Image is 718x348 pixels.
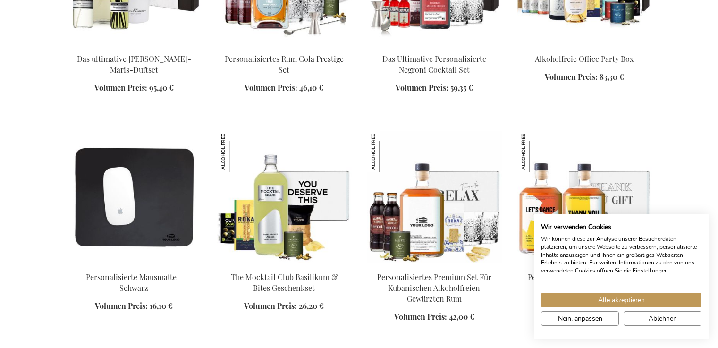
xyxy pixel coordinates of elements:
span: Volumen Preis: [396,83,448,93]
img: Personalisiertes Premium Set Für Kubanischen Alkoholfreien Gewürzten Rum [367,131,407,172]
span: Alle akzeptieren [598,295,645,305]
span: 16,10 € [150,301,173,311]
p: Wir können diese zur Analyse unserer Besucherdaten platzieren, um unsere Webseite zu verbessern, ... [541,235,701,275]
a: Personalised Non-Alcoholic Cuban Spiced Rum Premium Set Personalisiertes Premium Set Für Kubanisc... [367,260,502,269]
span: Volumen Preis: [94,83,147,93]
span: 59,35 € [450,83,473,93]
button: Akzeptieren Sie alle cookies [541,293,701,307]
a: Volumen Preis: 26,20 € [244,301,324,312]
a: The Mocktail Club Basilikum & Bites Geschenkset The Mocktail Club Basilikum & Bites Geschenkset [217,260,352,269]
span: Volumen Preis: [244,301,297,311]
span: 95,40 € [149,83,174,93]
span: Nein, anpassen [558,314,602,323]
span: Volumen Preis: [394,312,447,322]
img: The Mocktail Club Basilikum & Bites Geschenkset [217,131,352,263]
a: Volumen Preis: 95,40 € [94,83,174,93]
span: 46,10 € [299,83,323,93]
a: Volumen Preis: 59,35 € [396,83,473,93]
a: Personalised Leather Mouse Pad - Black [67,260,202,269]
button: Alle verweigern cookies [624,311,701,326]
a: Volumen Preis: 16,10 € [95,301,173,312]
a: Volumen Preis: 83,30 € [545,72,624,83]
img: The Mocktail Club Basilikum & Bites Geschenkset [217,131,257,172]
a: Das Ultimative Personalisierte Negroni Cocktail Set [382,54,486,75]
span: Volumen Preis: [245,83,297,93]
a: Personalisiertes Premium Set Für Kubanischen Alkoholfreien Gewürzten Rum [377,272,491,304]
span: 26,20 € [299,301,324,311]
a: Das ultimative [PERSON_NAME]-Maris-Duftset [77,54,191,75]
img: Personalisiertes Geschenkset Für Kubanischen Alkoholfreien Gewürzten Rum [517,131,558,172]
a: The Ultimate Personalized Negroni Cocktail Set [367,42,502,51]
button: cookie Einstellungen anpassen [541,311,619,326]
a: Volumen Preis: 42,00 € [394,312,474,323]
a: Non-Alcoholic Office Party Box [517,42,652,51]
a: Volumen Preis: 46,10 € [245,83,323,93]
span: 83,30 € [600,72,624,82]
img: Personalised Non-Alcoholic Cuban Spiced Rum Premium Set [367,131,502,263]
img: Personalised Leather Mouse Pad - Black [67,131,202,263]
a: Personalisiertes Rum Cola Prestige Set [225,54,344,75]
a: Personalised Rum Cola Prestige Set [217,42,352,51]
img: Personalisiertes Geschenkset Für Kubanischen Alkoholfreien Gewürzten Rum [517,131,652,263]
a: The Mocktail Club Basilikum & Bites Geschenkset [231,272,338,293]
a: Personalisiertes Geschenkset Für Kubanischen Alkoholfreien Gewürzten Rum [528,272,641,304]
a: Alkoholfreie Office Party Box [535,54,634,64]
a: The Ultimate Marie-Stella-Maris Fragrance Set [67,42,202,51]
span: Volumen Preis: [545,72,598,82]
a: Personalisierte Mausmatte - Schwarz [86,272,182,293]
span: Volumen Preis: [95,301,148,311]
span: 42,00 € [449,312,474,322]
span: Ablehnen [649,314,677,323]
a: Personalisiertes Geschenkset Für Kubanischen Alkoholfreien Gewürzten Rum Personalisiertes Geschen... [517,260,652,269]
h2: Wir verwenden Cookies [541,223,701,231]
